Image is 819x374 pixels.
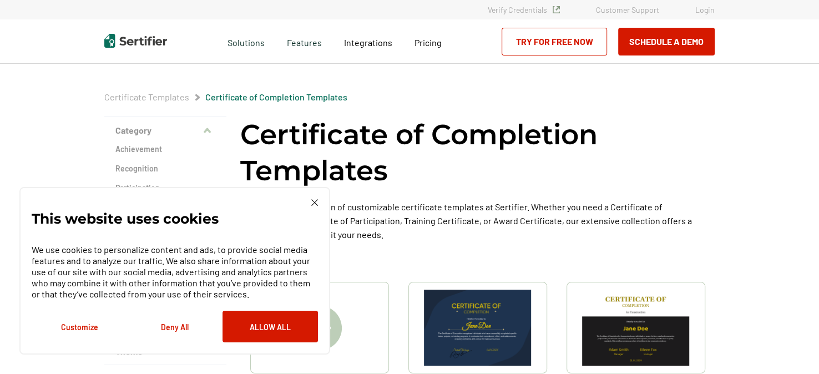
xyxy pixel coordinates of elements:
[228,34,265,48] span: Solutions
[424,290,532,366] img: Certificate of Completion Template
[104,92,347,103] div: Breadcrumb
[695,5,715,14] a: Login
[223,311,318,342] button: Allow All
[32,244,318,300] p: We use cookies to personalize content and ads, to provide social media features and to analyze ou...
[115,144,215,155] a: Achievement
[104,92,189,102] a: Certificate Templates
[104,92,189,103] span: Certificate Templates
[205,92,347,102] a: Certificate of Completion Templates
[205,92,347,103] span: Certificate of Completion Templates
[115,183,215,194] a: Participation
[344,37,392,48] span: Integrations
[414,34,442,48] a: Pricing
[582,290,690,366] img: certificate of Completion for Construction
[115,163,215,174] a: Recognition
[596,5,659,14] a: Customer Support
[344,34,392,48] a: Integrations
[553,6,560,13] img: Verified
[488,5,560,14] a: Verify Credentials
[104,144,226,338] div: Category
[104,117,226,144] button: Category
[104,34,167,48] img: Sertifier | Digital Credentialing Platform
[414,37,442,48] span: Pricing
[127,311,223,342] button: Deny All
[502,28,607,55] a: Try for Free Now
[311,199,318,206] img: Cookie Popup Close
[32,213,219,224] p: This website uses cookies
[287,34,322,48] span: Features
[32,311,127,342] button: Customize
[618,28,715,55] button: Schedule a Demo
[240,200,715,241] p: Explore a wide selection of customizable certificate templates at Sertifier. Whether you need a C...
[240,117,715,189] h1: Certificate of Completion Templates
